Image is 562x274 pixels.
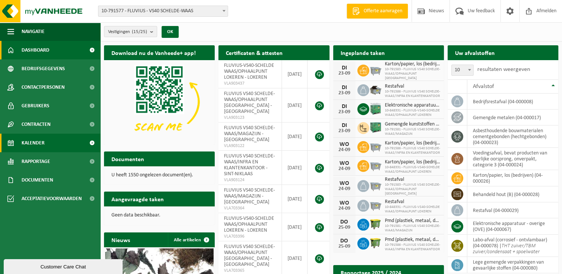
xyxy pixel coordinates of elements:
span: FLUVIUS VS40 SCHELDE-WAAS/OPHAALPUNT [GEOGRAPHIC_DATA] - [GEOGRAPHIC_DATA] [224,91,275,114]
span: Acceptatievoorwaarden [22,189,82,208]
td: labo-afval (corrosief - ontvlambaar) (04-000078) | [467,235,558,257]
span: Pmd (plastiek, metaal, drankkartons) (bedrijven) [385,237,440,243]
img: WB-2500-GAL-GY-01 [369,199,382,211]
div: 23-09 [337,128,352,134]
div: DO [337,238,352,244]
td: gemengde metalen (04-000017) [467,110,558,125]
img: PB-HB-1400-HPE-GN-01 [369,121,382,134]
span: VLA903437 [224,81,276,87]
td: asbesthoudende bouwmaterialen cementgebonden (hechtgebonden) (04-000023) [467,125,558,148]
img: WB-5000-GAL-GY-01 [369,83,382,96]
count: (15/25) [132,29,147,34]
div: WO [337,200,352,206]
span: Gebruikers [22,97,49,115]
span: 10-791586 - FLUVIUS VS40 SCHELDE-WAAS/INFRA EN KLANTENKANTOOR [385,146,440,155]
a: Offerte aanvragen [347,4,408,19]
span: 10-848331 - FLUVIUS-VS40-SCHELDE WAAS/OPHAALPUNT LOKEREN [385,165,440,174]
h2: Documenten [104,151,152,166]
div: 25-09 [337,225,352,230]
td: elektronische apparatuur - overige (OVE) (04-000067) [467,218,558,235]
span: 10-791577 - FLUVIUS - VS40 SCHELDE-WAAS [98,6,228,17]
span: Navigatie [22,22,45,41]
td: [DATE] [282,60,308,88]
div: DI [337,65,352,71]
span: Documenten [22,171,53,189]
td: restafval (04-000029) [467,202,558,218]
img: WB-2500-GAL-GY-01 [369,179,382,192]
span: VLA903122 [224,143,276,149]
span: FLUVIUS-VS40-SCHELDE WAAS/OPHAALPUNT LOKEREN - LOKEREN [224,63,274,80]
p: U heeft 1550 ongelezen document(en). [111,173,207,178]
span: 10-791586 - FLUVIUS VS40 SCHELDE-WAAS/INFRA EN KLANTENKANTOOR [385,89,440,98]
span: Contracten [22,115,51,134]
img: WB-1100-HPE-GN-50 [369,237,382,249]
p: Geen data beschikbaar. [111,213,207,218]
span: 10 [451,65,474,76]
td: [DATE] [282,151,308,185]
span: FLUVIUS VS40 SCHELDE-WAAS/MAGAZIJN - [GEOGRAPHIC_DATA] [224,125,275,143]
span: Vestigingen [108,26,147,37]
div: DI [337,104,352,110]
td: [DATE] [282,185,308,213]
img: PB-HB-1400-HPE-GN-11 [369,102,382,115]
td: voedingsafval, bevat producten van dierlijke oorsprong, onverpakt, categorie 3 (04-000024) [467,148,558,170]
span: Karton/papier, los (bedrijven) [385,159,440,165]
div: 24-09 [337,147,352,153]
div: 23-09 [337,110,352,115]
span: Gemengde kunststoffen (niet-recycleerbaar), exclusief pvc [385,121,440,127]
td: [DATE] [282,88,308,123]
span: FLUVIUS VS40 SCHELDE-WAAS/INFRA EN KLANTENKANTOOR - SINT-NIKLAAS [224,153,275,177]
span: Dashboard [22,41,49,59]
div: WO [337,160,352,166]
h2: Nieuws [104,232,137,247]
i: THT zuiver/TBM zuiver/condensaat + spoelwater [473,243,540,255]
div: WO [337,141,352,147]
span: 10-791583 - FLUVIUS VS40 SCHELDE-WAAS/OPHAALPUNT [GEOGRAPHIC_DATA] [385,183,440,196]
span: Bedrijfsgegevens [22,59,65,78]
td: lege gemengde verpakkingen van gevaarlijke stoffen (04-000080) [467,257,558,273]
img: WB-1100-HPE-GN-50 [369,218,382,230]
img: WB-2500-GAL-GY-01 [369,140,382,153]
h2: Certificaten & attesten [218,45,290,60]
div: DO [337,219,352,225]
td: karton/papier, los (bedrijven) (04-000026) [467,170,558,186]
span: Kalender [22,134,45,152]
span: Rapportage [22,152,50,171]
a: Alle artikelen [168,232,214,247]
td: [DATE] [282,213,308,241]
span: 10 [452,65,473,75]
span: Elektronische apparatuur - overige (ove) [385,102,440,108]
span: VLA903123 [224,115,276,121]
div: 23-09 [337,91,352,96]
span: 10-791581 - FLUVIUS VS40 SCHELDE-WAAS/MAGAZIJN [385,127,440,136]
span: 10-791583 - FLUVIUS VS40 SCHELDE-WAAS/OPHAALPUNT [GEOGRAPHIC_DATA] [385,67,440,81]
span: VLA703365 [224,268,276,274]
button: Vestigingen(15/25) [104,26,157,37]
td: bedrijfsrestafval (04-000008) [467,94,558,110]
img: WB-2500-GAL-GY-01 [369,63,382,76]
span: Restafval [385,199,440,205]
div: 24-09 [337,206,352,211]
span: Offerte aanvragen [362,7,404,15]
span: Restafval [385,177,440,183]
span: 10-791586 - FLUVIUS VS40 SCHELDE-WAAS/INFRA EN KLANTENKANTOOR [385,243,440,252]
h2: Uw afvalstoffen [448,45,502,60]
span: Contactpersonen [22,78,65,97]
div: 25-09 [337,244,352,249]
label: resultaten weergeven [477,66,530,72]
span: FLUVIUS-VS40-SCHELDE WAAS/OPHAALPUNT LOKEREN - LOKEREN [224,216,274,233]
div: DI [337,85,352,91]
img: WB-2500-GAL-GY-01 [369,159,382,172]
div: 24-09 [337,186,352,192]
div: DI [337,123,352,128]
span: Restafval [385,84,440,89]
span: 10-791577 - FLUVIUS - VS40 SCHELDE-WAAS [98,6,228,16]
button: OK [162,26,179,38]
span: Pmd (plastiek, metaal, drankkartons) (bedrijven) [385,218,440,224]
h2: Download nu de Vanheede+ app! [104,45,203,60]
td: behandeld hout (B) (04-000028) [467,186,558,202]
div: 24-09 [337,166,352,172]
span: 10-791581 - FLUVIUS VS40 SCHELDE-WAAS/MAGAZIJN [385,224,440,233]
span: Karton/papier, los (bedrijven) [385,140,440,146]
